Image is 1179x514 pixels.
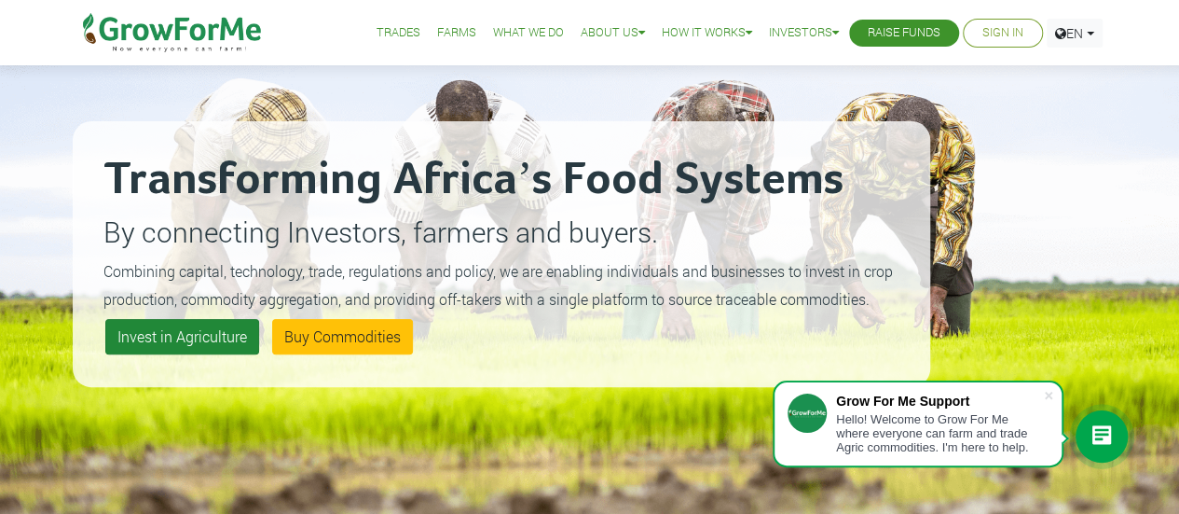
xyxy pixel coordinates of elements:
a: About Us [581,23,645,43]
a: Investors [769,23,839,43]
a: What We Do [493,23,564,43]
a: Raise Funds [868,23,940,43]
a: Sign In [982,23,1023,43]
a: How it Works [662,23,752,43]
small: Combining capital, technology, trade, regulations and policy, we are enabling individuals and bus... [103,261,893,309]
h2: Transforming Africa’s Food Systems [103,152,899,208]
a: Invest in Agriculture [105,319,259,354]
a: Buy Commodities [272,319,413,354]
p: By connecting Investors, farmers and buyers. [103,211,899,253]
div: Hello! Welcome to Grow For Me where everyone can farm and trade Agric commodities. I'm here to help. [836,412,1043,454]
a: Farms [437,23,476,43]
a: Trades [377,23,420,43]
div: Grow For Me Support [836,394,1043,409]
a: EN [1047,19,1103,48]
